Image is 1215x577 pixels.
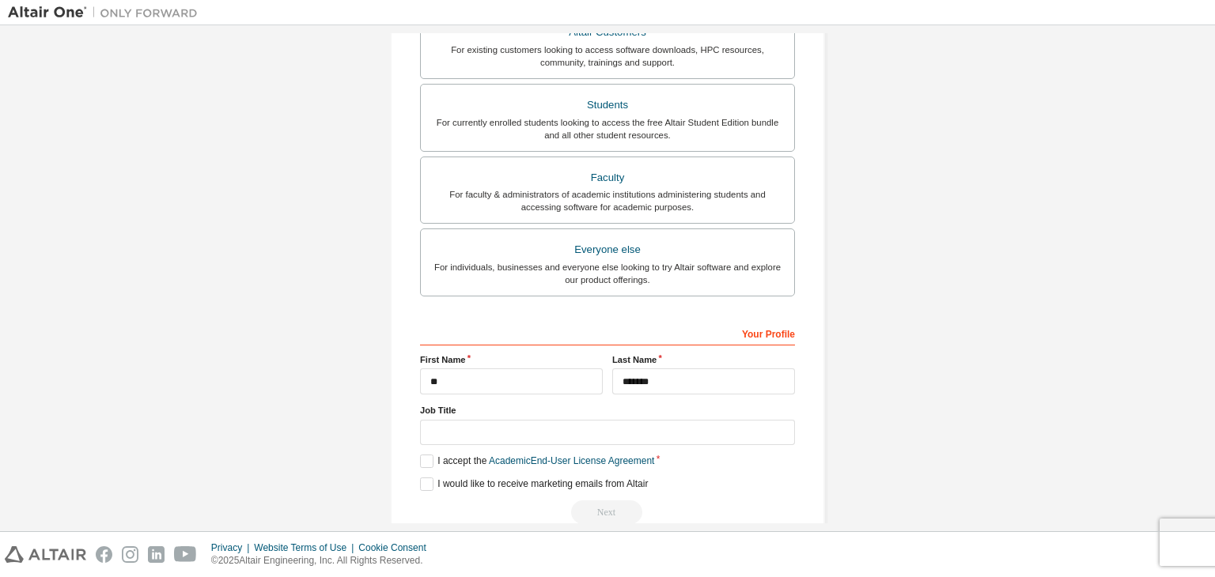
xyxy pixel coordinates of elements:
[430,188,785,213] div: For faculty & administrators of academic institutions administering students and accessing softwa...
[8,5,206,21] img: Altair One
[420,454,654,468] label: I accept the
[430,261,785,286] div: For individuals, businesses and everyone else looking to try Altair software and explore our prod...
[420,404,795,417] label: Job Title
[430,94,785,116] div: Students
[489,455,654,466] a: Academic End-User License Agreement
[5,546,86,563] img: altair_logo.svg
[174,546,197,563] img: youtube.svg
[430,43,785,69] div: For existing customers looking to access software downloads, HPC resources, community, trainings ...
[420,500,795,524] div: Read and acccept EULA to continue
[211,554,436,568] p: © 2025 Altair Engineering, Inc. All Rights Reserved.
[211,541,254,554] div: Privacy
[358,541,435,554] div: Cookie Consent
[254,541,358,554] div: Website Terms of Use
[430,116,785,141] div: For currently enrolled students looking to access the free Altair Student Edition bundle and all ...
[122,546,138,563] img: instagram.svg
[612,353,795,366] label: Last Name
[430,239,785,261] div: Everyone else
[96,546,112,563] img: facebook.svg
[420,320,795,345] div: Your Profile
[420,353,603,366] label: First Name
[430,167,785,189] div: Faculty
[148,546,165,563] img: linkedin.svg
[420,477,648,491] label: I would like to receive marketing emails from Altair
